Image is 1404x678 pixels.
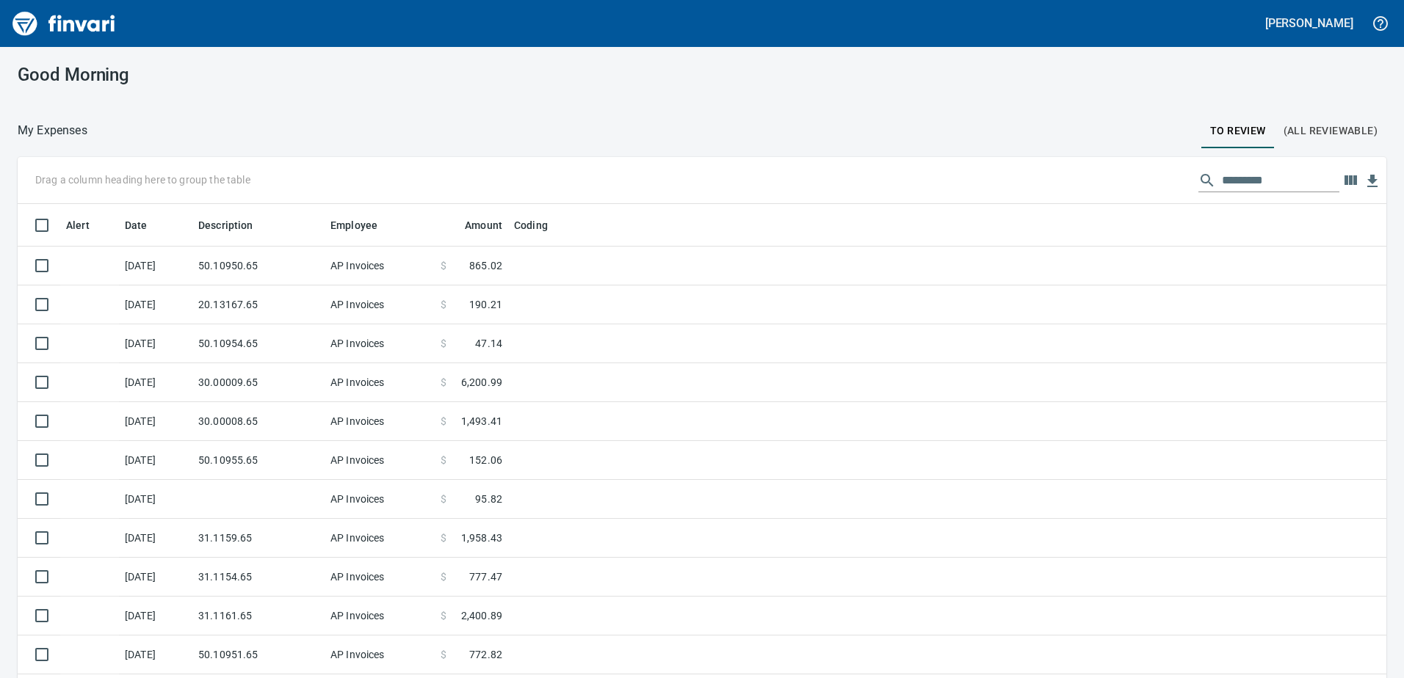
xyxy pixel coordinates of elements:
[461,375,502,390] span: 6,200.99
[192,558,325,597] td: 31.1154.65
[198,216,253,234] span: Description
[325,247,435,285] td: AP Invoices
[192,597,325,635] td: 31.1161.65
[441,258,446,273] span: $
[119,285,192,324] td: [DATE]
[441,647,446,662] span: $
[469,569,502,584] span: 777.47
[441,569,446,584] span: $
[1361,170,1383,192] button: Download Table
[192,247,325,285] td: 50.10950.65
[192,402,325,441] td: 30.00008.65
[66,216,109,234] span: Alert
[469,297,502,312] span: 190.21
[192,285,325,324] td: 20.13167.65
[441,453,446,467] span: $
[9,6,119,41] img: Finvari
[330,216,377,234] span: Employee
[18,65,450,85] h3: Good Morning
[325,519,435,558] td: AP Invoices
[192,519,325,558] td: 31.1159.65
[325,441,435,480] td: AP Invoices
[441,414,446,429] span: $
[325,480,435,519] td: AP Invoices
[330,216,397,234] span: Employee
[1284,122,1378,140] span: (All Reviewable)
[66,216,90,234] span: Alert
[119,558,192,597] td: [DATE]
[325,635,435,674] td: AP Invoices
[119,402,192,441] td: [DATE]
[119,635,192,674] td: [DATE]
[441,297,446,312] span: $
[119,441,192,480] td: [DATE]
[514,216,548,234] span: Coding
[1210,122,1266,140] span: To Review
[441,492,446,506] span: $
[119,519,192,558] td: [DATE]
[461,531,502,545] span: 1,958.43
[441,336,446,351] span: $
[119,324,192,363] td: [DATE]
[475,492,502,506] span: 95.82
[461,608,502,623] span: 2,400.89
[446,216,502,234] span: Amount
[469,453,502,467] span: 152.06
[119,480,192,519] td: [DATE]
[325,324,435,363] td: AP Invoices
[18,122,87,139] p: My Expenses
[192,363,325,402] td: 30.00009.65
[192,635,325,674] td: 50.10951.65
[469,258,502,273] span: 865.02
[35,172,250,187] p: Drag a column heading here to group the table
[198,216,272,234] span: Description
[119,363,192,402] td: [DATE]
[441,375,446,390] span: $
[441,608,446,623] span: $
[475,336,502,351] span: 47.14
[1265,15,1353,31] h5: [PERSON_NAME]
[125,216,148,234] span: Date
[18,122,87,139] nav: breadcrumb
[1339,169,1361,192] button: Choose columns to display
[192,324,325,363] td: 50.10954.65
[119,247,192,285] td: [DATE]
[325,402,435,441] td: AP Invoices
[325,558,435,597] td: AP Invoices
[469,647,502,662] span: 772.82
[325,597,435,635] td: AP Invoices
[465,216,502,234] span: Amount
[441,531,446,545] span: $
[325,285,435,324] td: AP Invoices
[325,363,435,402] td: AP Invoices
[461,414,502,429] span: 1,493.41
[192,441,325,480] td: 50.10955.65
[1262,12,1357,34] button: [PERSON_NAME]
[514,216,567,234] span: Coding
[125,216,167,234] span: Date
[119,597,192,635] td: [DATE]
